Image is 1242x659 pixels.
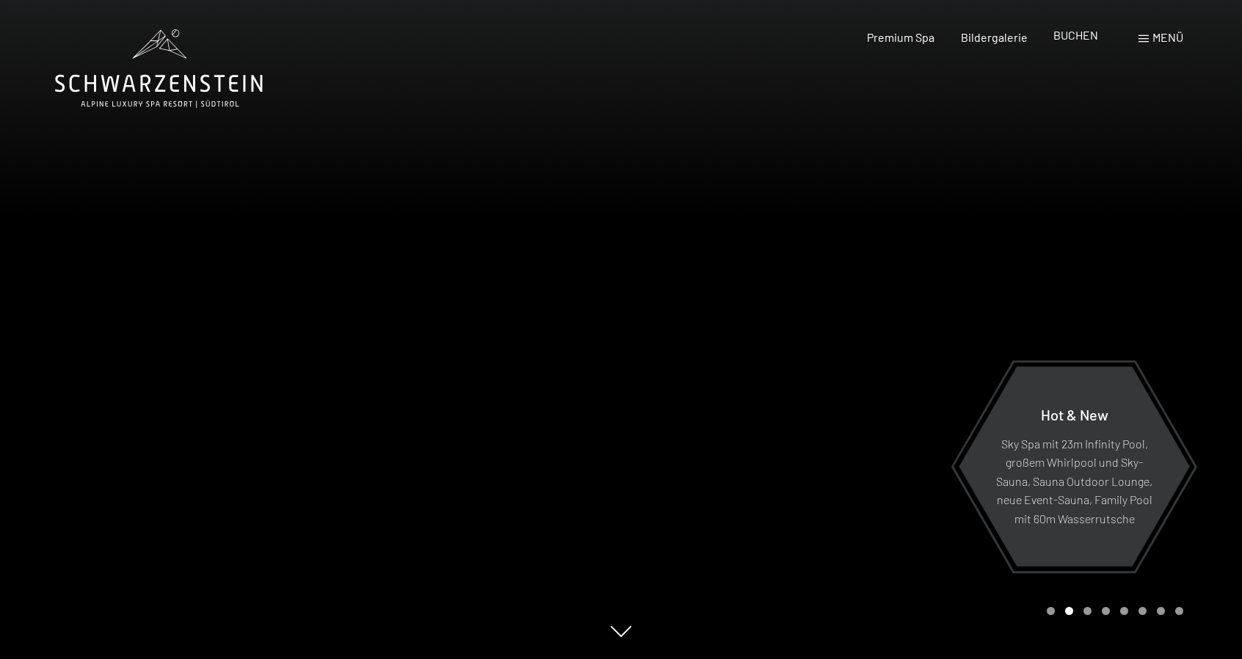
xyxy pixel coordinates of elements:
[1083,607,1092,615] div: Carousel Page 3
[1138,607,1147,615] div: Carousel Page 6
[1065,607,1073,615] div: Carousel Page 2 (Current Slide)
[1120,607,1128,615] div: Carousel Page 5
[1157,607,1165,615] div: Carousel Page 7
[961,30,1028,44] a: Bildergalerie
[1042,607,1183,615] div: Carousel Pagination
[1102,607,1110,615] div: Carousel Page 4
[1047,607,1055,615] div: Carousel Page 1
[995,434,1154,528] p: Sky Spa mit 23m Infinity Pool, großem Whirlpool und Sky-Sauna, Sauna Outdoor Lounge, neue Event-S...
[1152,30,1183,44] span: Menü
[1041,405,1108,423] span: Hot & New
[867,30,934,44] a: Premium Spa
[1175,607,1183,615] div: Carousel Page 8
[1053,28,1098,42] a: BUCHEN
[958,365,1191,567] a: Hot & New Sky Spa mit 23m Infinity Pool, großem Whirlpool und Sky-Sauna, Sauna Outdoor Lounge, ne...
